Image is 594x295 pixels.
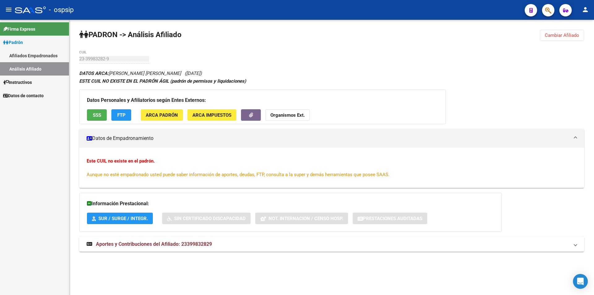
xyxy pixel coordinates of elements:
button: SSS [87,109,107,121]
span: Padrón [3,39,23,46]
mat-expansion-panel-header: Datos de Empadronamiento [79,129,584,148]
span: Not. Internacion / Censo Hosp. [269,216,343,221]
button: Not. Internacion / Censo Hosp. [255,213,348,224]
span: FTP [117,112,126,118]
span: - ospsip [49,3,74,17]
button: Prestaciones Auditadas [353,213,427,224]
strong: PADRON -> Análisis Afiliado [79,30,182,39]
span: Datos de contacto [3,92,44,99]
button: Sin Certificado Discapacidad [162,213,251,224]
span: ([DATE]) [185,71,202,76]
span: Instructivos [3,79,32,86]
button: FTP [111,109,131,121]
strong: Este CUIL no existe en el padrón. [87,158,155,164]
strong: ESTE CUIL NO EXISTE EN EL PADRÓN ÁGIL (padrón de permisos y liquidaciones) [79,78,246,84]
span: Prestaciones Auditadas [363,216,422,221]
strong: Organismos Ext. [270,112,305,118]
span: ARCA Impuestos [192,112,231,118]
span: [PERSON_NAME] [PERSON_NAME] [79,71,181,76]
span: Cambiar Afiliado [545,33,579,38]
button: ARCA Impuestos [187,109,236,121]
span: SUR / SURGE / INTEGR. [98,216,148,221]
span: SSS [93,112,101,118]
button: Organismos Ext. [265,109,310,121]
div: Open Intercom Messenger [573,274,588,289]
span: Aportes y Contribuciones del Afiliado: 23399832829 [96,241,212,247]
mat-expansion-panel-header: Aportes y Contribuciones del Afiliado: 23399832829 [79,237,584,252]
div: Datos de Empadronamiento [79,148,584,188]
button: ARCA Padrón [141,109,183,121]
span: Aunque no esté empadronado usted puede saber información de aportes, deudas, FTP, consulta a la s... [87,172,390,177]
mat-icon: person [582,6,589,13]
button: SUR / SURGE / INTEGR. [87,213,153,224]
strong: DATOS ARCA: [79,71,109,76]
h3: Información Prestacional: [87,199,494,208]
span: ARCA Padrón [146,112,178,118]
mat-icon: menu [5,6,12,13]
span: Firma Express [3,26,35,33]
h3: Datos Personales y Afiliatorios según Entes Externos: [87,96,438,105]
span: Sin Certificado Discapacidad [174,216,246,221]
button: Cambiar Afiliado [540,30,584,41]
mat-panel-title: Datos de Empadronamiento [87,135,569,142]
